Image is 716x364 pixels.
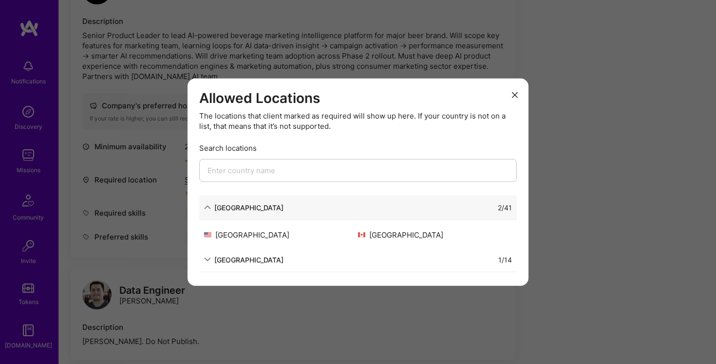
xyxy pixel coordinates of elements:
[204,229,358,240] div: [GEOGRAPHIC_DATA]
[214,202,283,212] div: [GEOGRAPHIC_DATA]
[204,256,211,263] i: icon ArrowDown
[204,204,211,211] i: icon ArrowDown
[199,90,517,107] h3: Allowed Locations
[498,254,512,264] div: 1 / 14
[358,232,365,237] img: Canada
[199,142,517,153] div: Search locations
[358,229,512,240] div: [GEOGRAPHIC_DATA]
[188,79,528,286] div: modal
[199,110,517,131] div: The locations that client marked as required will show up here. If your country is not on a list,...
[214,254,283,264] div: [GEOGRAPHIC_DATA]
[199,159,517,182] input: Enter country name
[512,92,518,98] i: icon Close
[498,202,512,212] div: 2 / 41
[204,232,211,237] img: United States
